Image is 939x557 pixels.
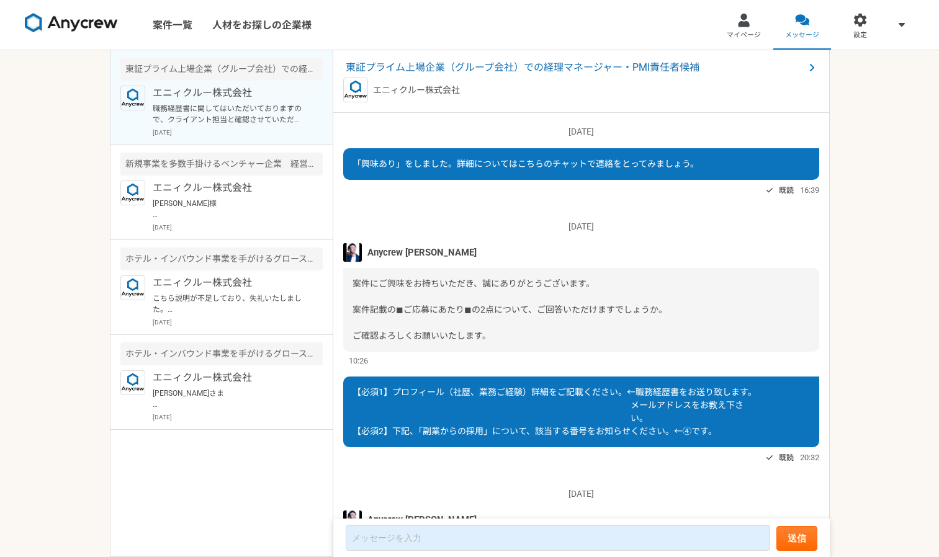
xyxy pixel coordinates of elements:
span: 【必須1】プロフィール（社歴、業務ご経験）詳細をご記載ください。←職務経歴書をお送り致します。 メールアドレスをお教え下さ い。 【必須2】下記、「副業からの採用」について、該当する番号をお知ら... [353,387,761,436]
p: エニィクルー株式会社 [153,180,306,195]
img: logo_text_blue_01.png [120,275,145,300]
span: 16:39 [800,184,819,196]
p: [DATE] [153,128,323,137]
p: エニィクルー株式会社 [153,370,306,385]
span: マイページ [727,30,761,40]
p: [DATE] [343,220,819,233]
p: こちら説明が不足しており、失礼いたしました。 経理ポジションにつきましても、先方に何度かご検討いただけないか話をしてみたものの、開示資料作成のご経験をお持ちの方をご優先されたいとのことでして、お... [153,293,306,315]
span: Anycrew [PERSON_NAME] [367,246,477,259]
span: 既読 [779,450,794,465]
p: [DATE] [343,488,819,501]
p: [PERSON_NAME]様 案件にご興味をお持ちいただき、ありがとうございます。 先行して面談・選考に入られている方がおられますので、すぐのご提案が難しい状況ですが、クライアントにご相談し、ご... [153,198,306,220]
p: [DATE] [153,223,323,232]
img: 8DqYSo04kwAAAAASUVORK5CYII= [25,13,118,33]
p: エニィクルー株式会社 [153,275,306,290]
img: S__5267474.jpg [343,243,362,262]
p: [PERSON_NAME]さま ありがとうございます。 経理部長の案件と合わせてご対応させて頂きます。 [153,388,306,410]
p: 職務経歴書に関してはいただいておりますので、クライアント担当と確認させていただき、ご紹介可能な際はご連絡させていただきます。 [153,103,306,125]
img: logo_text_blue_01.png [120,180,145,205]
span: 20:32 [800,452,819,463]
div: ホテル・インバウンド事業を手がけるグロース上場企業 経理課長 [120,342,323,365]
span: メッセージ [785,30,819,40]
p: [DATE] [153,318,323,327]
span: 10:26 [349,355,368,367]
p: [DATE] [343,125,819,138]
div: ホテル・インバウンド事業を手がけるグロース上場企業 バックオフィス管理部長 [120,247,323,270]
img: S__5267474.jpg [343,510,362,529]
span: Anycrew [PERSON_NAME] [367,513,477,527]
span: 案件にご興味をお持ちいただき、誠にありがとうございます。 案件記載の◼︎ご応募にあたり◼︎の2点について、ご回答いただけますでしょうか。 ご確認よろしくお願いいたします。 [353,278,667,341]
p: エニィクルー株式会社 [153,86,306,100]
p: [DATE] [153,412,323,422]
div: 東証プライム上場企業（グループ会社）での経理マネージャー・PMI責任者候補 [120,58,323,81]
span: 「興味あり」をしました。詳細についてはこちらのチャットで連絡をとってみましょう。 [353,159,699,169]
img: logo_text_blue_01.png [120,86,145,110]
img: logo_text_blue_01.png [343,78,368,102]
p: エニィクルー株式会社 [373,84,460,97]
span: 設定 [853,30,867,40]
div: 新規事業を多数手掛けるベンチャー企業 経営企画室・PMO業務 [120,153,323,176]
button: 送信 [776,526,817,551]
span: 東証プライム上場企業（グループ会社）での経理マネージャー・PMI責任者候補 [346,60,804,75]
span: 既読 [779,183,794,198]
img: logo_text_blue_01.png [120,370,145,395]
